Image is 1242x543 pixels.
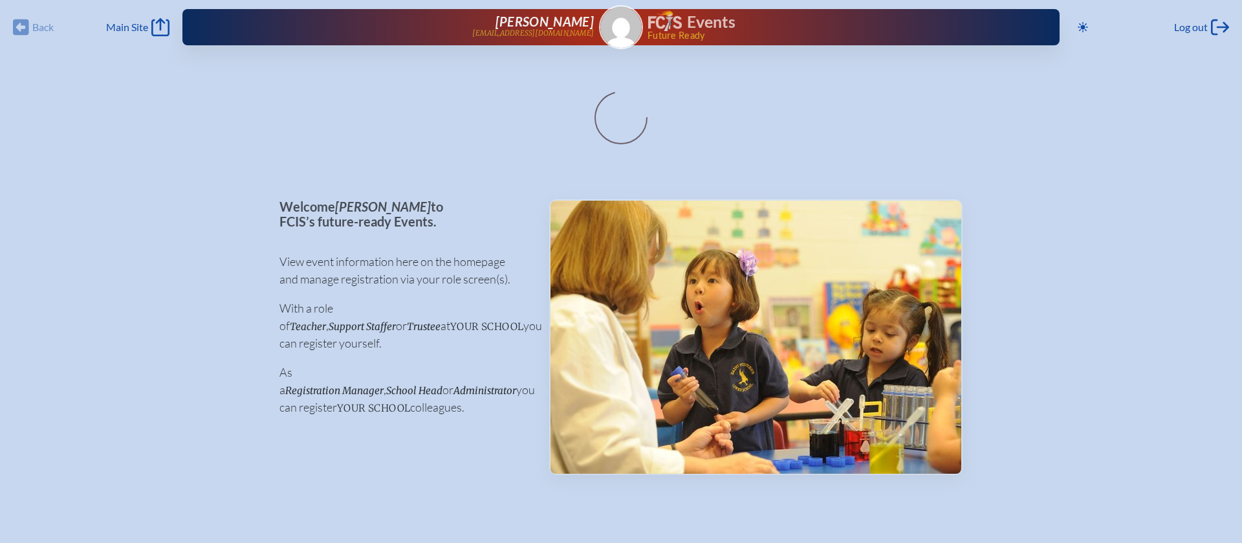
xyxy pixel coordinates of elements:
p: With a role of , or at you can register yourself. [279,300,528,352]
p: View event information here on the homepage and manage registration via your role screen(s). [279,253,528,288]
p: [EMAIL_ADDRESS][DOMAIN_NAME] [472,29,594,38]
span: Teacher [290,320,326,333]
span: Registration Manager [285,384,384,397]
p: As a , or you can register colleagues. [279,364,528,416]
span: School Head [386,384,442,397]
img: Events [550,201,961,474]
span: your school [337,402,410,414]
span: [PERSON_NAME] [335,199,431,214]
span: Administrator [453,384,516,397]
a: Main Site [106,18,169,36]
img: Gravatar [600,6,642,48]
span: your school [450,320,523,333]
p: Welcome to FCIS’s future-ready Events. [279,199,528,228]
span: [PERSON_NAME] [496,14,594,29]
span: Log out [1174,21,1208,34]
span: Support Staffer [329,320,396,333]
a: [PERSON_NAME][EMAIL_ADDRESS][DOMAIN_NAME] [224,14,594,40]
div: FCIS Events — Future ready [648,10,1018,40]
a: Gravatar [599,5,643,49]
span: Trustee [407,320,441,333]
span: Future Ready [648,31,1018,40]
span: Main Site [106,21,148,34]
